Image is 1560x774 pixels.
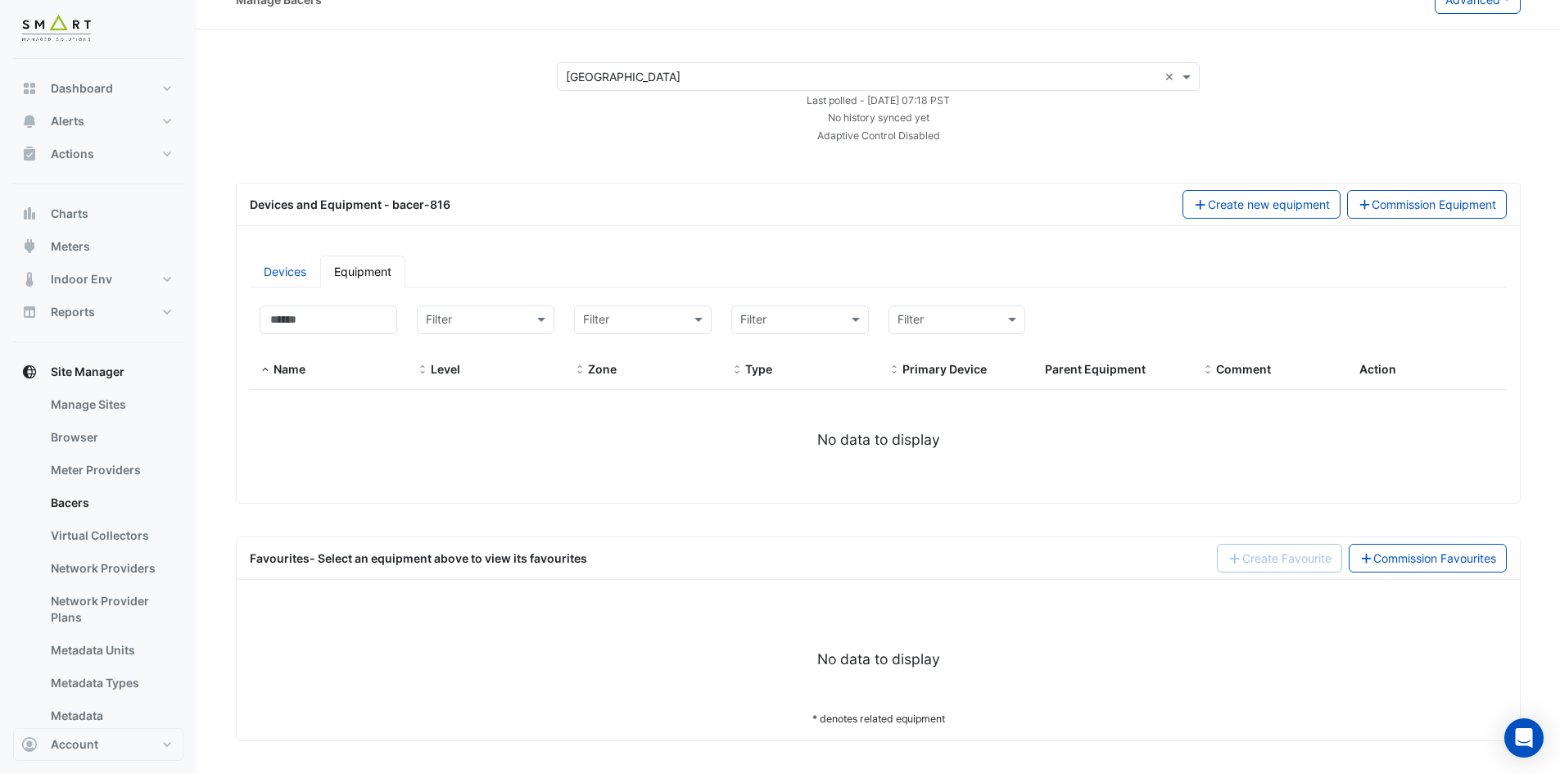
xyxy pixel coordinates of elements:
[250,429,1507,450] div: No data to display
[21,238,38,255] app-icon: Meters
[21,80,38,97] app-icon: Dashboard
[13,263,183,296] button: Indoor Env
[20,13,93,46] img: Company Logo
[250,649,1507,670] div: No data to display
[817,129,940,142] small: Adaptive Control Disabled
[745,362,772,376] span: Type
[1504,718,1544,758] div: Open Intercom Messenger
[260,364,271,377] span: Name
[731,364,743,377] span: Type
[21,271,38,287] app-icon: Indoor Env
[38,454,183,487] a: Meter Providers
[1347,190,1508,219] button: Commission Equipment
[240,196,1173,213] div: Devices and Equipment - bacer-816
[38,388,183,421] a: Manage Sites
[250,256,320,287] a: Devices
[320,256,405,287] a: Equipment
[1164,68,1178,85] span: Clear
[21,206,38,222] app-icon: Charts
[13,728,183,761] button: Account
[51,364,124,380] span: Site Manager
[38,487,183,519] a: Bacers
[38,552,183,585] a: Network Providers
[310,551,587,565] span: - Select an equipment above to view its favourites
[250,550,587,567] div: Favourites
[574,364,586,377] span: Zone
[21,304,38,320] app-icon: Reports
[13,230,183,263] button: Meters
[807,94,950,106] small: Thu 25-Sep-2025 00:18 BST
[1349,544,1508,573] a: Commission Favourites
[51,304,95,320] span: Reports
[1045,362,1146,376] span: Parent Equipment
[51,113,84,129] span: Alerts
[38,585,183,634] a: Network Provider Plans
[51,80,113,97] span: Dashboard
[38,699,183,732] a: Metadata
[13,197,183,230] button: Charts
[13,105,183,138] button: Alerts
[812,713,945,725] small: * denotes related equipment
[21,146,38,162] app-icon: Actions
[902,362,987,376] span: Primary Device
[51,206,88,222] span: Charts
[51,238,90,255] span: Meters
[1202,364,1214,377] span: Comment
[889,364,900,377] span: Primary Device
[13,355,183,388] button: Site Manager
[828,111,929,124] small: No history synced yet
[13,296,183,328] button: Reports
[13,72,183,105] button: Dashboard
[51,736,98,753] span: Account
[417,364,428,377] span: Level
[1359,362,1396,376] span: Action
[21,113,38,129] app-icon: Alerts
[51,146,94,162] span: Actions
[38,634,183,667] a: Metadata Units
[51,271,112,287] span: Indoor Env
[1216,362,1271,376] span: Comment
[588,362,617,376] span: Zone
[38,421,183,454] a: Browser
[274,362,305,376] span: Name
[431,362,460,376] span: Level
[1182,190,1341,219] button: Create new equipment
[38,519,183,552] a: Virtual Collectors
[21,364,38,380] app-icon: Site Manager
[13,138,183,170] button: Actions
[38,667,183,699] a: Metadata Types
